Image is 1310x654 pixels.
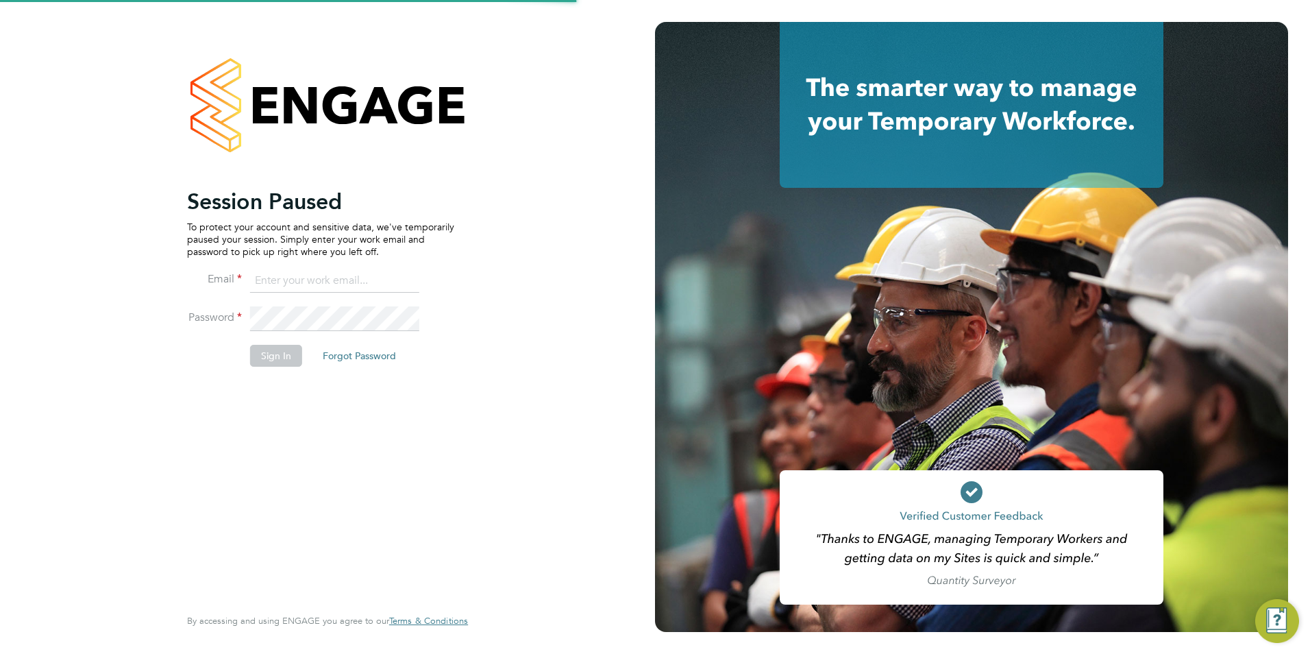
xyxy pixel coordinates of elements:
a: Terms & Conditions [389,616,468,627]
button: Forgot Password [312,345,407,367]
button: Sign In [250,345,302,367]
h2: Session Paused [187,188,454,215]
button: Engage Resource Center [1255,599,1299,643]
label: Password [187,311,242,325]
input: Enter your work email... [250,269,419,293]
span: By accessing and using ENGAGE you agree to our [187,615,468,627]
p: To protect your account and sensitive data, we've temporarily paused your session. Simply enter y... [187,221,454,258]
label: Email [187,272,242,287]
